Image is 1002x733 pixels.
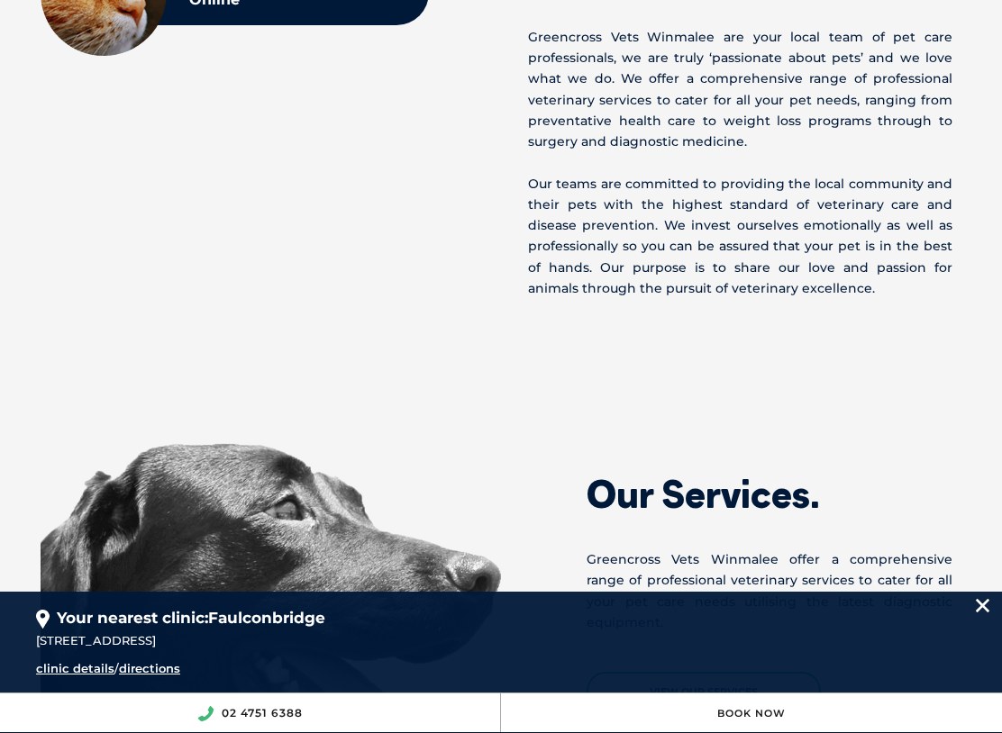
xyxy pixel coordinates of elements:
div: [STREET_ADDRESS] [36,631,966,651]
p: Greencross Vets Winmalee offer a comprehensive range of professional veterinary services to cater... [587,549,952,633]
a: 02 4751 6388 [222,706,303,719]
h2: Our Services. [587,475,952,513]
p: Greencross Vets Winmalee are your local team of pet care professionals, we are truly ‘passionate ... [528,27,952,152]
a: directions [119,661,180,675]
span: Faulconbridge [208,609,325,627]
img: location_pin.svg [36,610,50,629]
a: Book Now [717,707,786,719]
img: location_phone.svg [197,706,214,721]
img: location_close.svg [976,599,989,612]
p: Our teams are committed to providing the local community and their pets with the highest standard... [528,174,952,299]
a: clinic details [36,661,114,675]
div: Your nearest clinic: [36,592,966,630]
div: / [36,659,594,679]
